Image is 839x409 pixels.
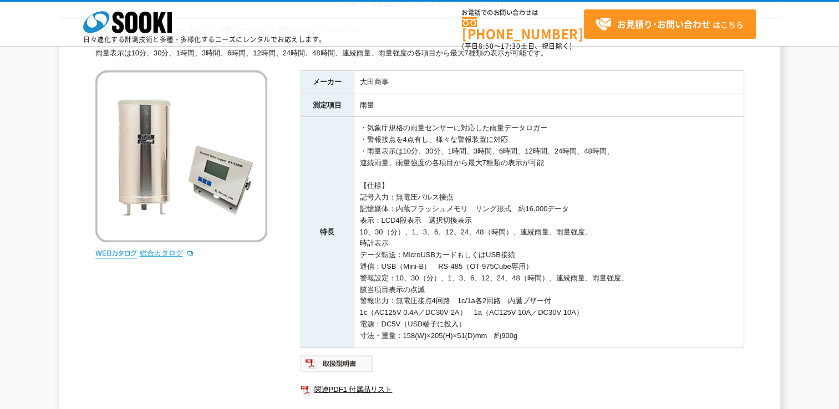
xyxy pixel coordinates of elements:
span: 8:50 [479,41,494,51]
a: [PHONE_NUMBER] [462,17,584,40]
img: webカタログ [95,248,137,259]
span: お電話でのお問い合わせは [462,9,584,16]
p: 日々進化する計測技術と多種・多様化するニーズにレンタルでお応えします。 [83,36,326,43]
span: (平日 ～ 土日、祝日除く) [462,41,572,51]
th: 特長 [301,117,354,347]
td: 大田商事 [354,70,744,94]
td: ・気象庁規格の雨量センサーに対応した雨量データロガー ・警報接点を4点有し、様々な警報装置に対応 ・雨量表示は10分、30分、1時間、3時間、6時間、12時間、24時間、48時間、 連続雨量、雨... [354,117,744,347]
a: 総合カタログ [140,249,194,257]
a: お見積り･お問い合わせはこちら [584,9,756,39]
span: 17:30 [501,41,521,51]
a: 取扱説明書 [301,362,373,370]
a: 関連PDF1 付属品リスト [301,382,744,397]
th: メーカー [301,70,354,94]
img: 雨量データロガー OT-520W [95,70,267,242]
strong: お見積り･お問い合わせ [617,17,710,30]
td: 雨量 [354,94,744,117]
span: はこちら [595,16,744,33]
img: 取扱説明書 [301,355,373,372]
th: 測定項目 [301,94,354,117]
